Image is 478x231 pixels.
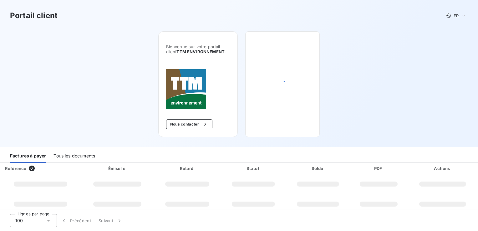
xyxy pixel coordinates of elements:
[222,165,285,172] div: Statut
[95,214,126,227] button: Suivant
[166,44,230,54] span: Bienvenue sur votre portail client .
[176,49,225,54] span: TTM ENVIRONNEMENT
[409,165,477,172] div: Actions
[351,165,406,172] div: PDF
[5,166,26,171] div: Référence
[15,218,23,224] span: 100
[166,119,212,129] button: Nous contacter
[454,13,459,18] span: FR
[287,165,349,172] div: Solde
[10,150,46,163] div: Factures à payer
[57,214,95,227] button: Précédent
[10,10,58,21] h3: Portail client
[166,69,206,109] img: Company logo
[155,165,220,172] div: Retard
[29,166,34,171] span: 0
[53,150,95,163] div: Tous les documents
[82,165,153,172] div: Émise le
